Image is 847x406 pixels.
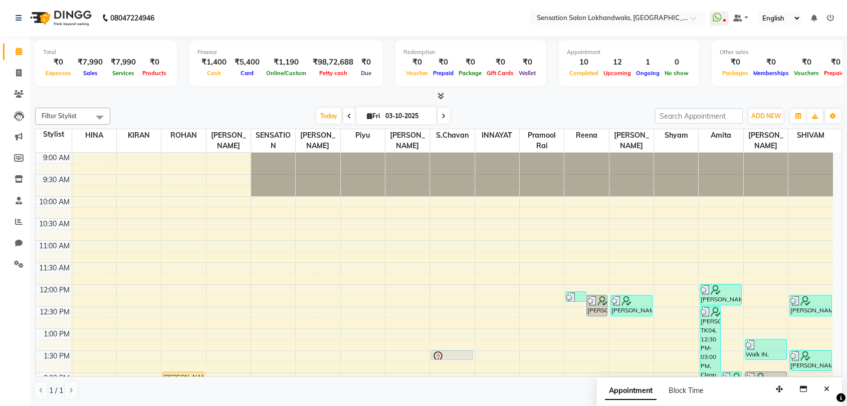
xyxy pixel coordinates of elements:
div: 1:00 PM [42,329,72,339]
div: ₹0 [484,57,516,68]
div: ₹0 [140,57,169,68]
span: [PERSON_NAME] [609,129,654,152]
span: Amita [699,129,743,142]
span: Prepaid [431,70,456,77]
div: ₹0 [516,57,538,68]
div: Total [43,48,169,57]
div: Walk IN, TK09, 12:10 PM-12:25 PM, Threading (Women) - Eyebrow + Upperlip (₹150) [566,292,586,301]
div: 10 [567,57,601,68]
div: 1 [633,57,662,68]
button: Close [819,381,834,397]
div: ₹0 [456,57,484,68]
span: Block Time [669,386,704,395]
span: S.Chavan [430,129,474,142]
div: [PERSON_NAME], TK02, 12:00 PM-12:30 PM, Threading (Women) - Eyebrow + Upperlip [700,284,741,305]
span: KIRAN [117,129,161,142]
span: Today [316,108,341,124]
div: [PERSON_NAME], TK04, 01:30 PM-02:00 PM, Nail Studio - Regular Polish (₹150) [790,350,831,370]
span: Package [456,70,484,77]
span: [PERSON_NAME] [744,129,788,152]
span: No show [662,70,691,77]
div: Finance [197,48,375,57]
div: [PERSON_NAME], TK04, 02:00 PM-02:15 PM, Waxing Women - Under Arms [745,372,786,381]
div: 9:00 AM [41,153,72,163]
div: Walk IN, TK11, 01:15 PM-01:45 PM, Hair Cut (Men) - [PERSON_NAME] Trim (₹300) [745,339,786,359]
span: Wallet [516,70,538,77]
div: ₹7,990 [107,57,140,68]
div: [PERSON_NAME], TK02, 12:15 PM-12:45 PM, Hair Wash & Blow Dry [611,295,652,316]
span: Products [140,70,169,77]
span: Filter Stylist [42,112,77,120]
span: 1 / 1 [49,385,63,396]
div: [PERSON_NAME], TK04, 02:00 PM-02:15 PM, Waxing Women - Under Arms [721,372,741,381]
div: 9:30 AM [41,175,72,185]
span: Memberships [751,70,791,77]
span: [PERSON_NAME] [206,129,251,152]
span: Petty cash [317,70,350,77]
b: 08047224946 [110,4,154,32]
span: Voucher [403,70,431,77]
span: Gift Cards [484,70,516,77]
span: Packages [720,70,751,77]
span: Card [238,70,256,77]
span: Shyam [654,129,698,142]
input: 2025-10-03 [382,109,433,124]
div: ₹0 [431,57,456,68]
div: 12 [601,57,633,68]
div: ₹0 [751,57,791,68]
span: Pramool Rai [520,129,564,152]
div: [PERSON_NAME], TK02, 12:15 PM-12:45 PM, Nail Studio - Nail Cut & File [587,295,607,316]
div: Redemption [403,48,538,57]
div: Appointment [567,48,691,57]
div: 10:30 AM [37,219,72,229]
span: ROHAN [161,129,205,142]
span: Completed [567,70,601,77]
span: HINA [72,129,116,142]
div: [PERSON_NAME] client, TK01, 01:30 PM-01:45 PM, Hair Spa-L'Oreal - Below Shoulder - 45 Mins [432,350,473,359]
span: SHIVAM [788,129,833,142]
span: Upcoming [601,70,633,77]
div: ₹0 [43,57,74,68]
span: Piyu [341,129,385,142]
div: ₹0 [791,57,821,68]
span: Reena [564,129,608,142]
div: 0 [662,57,691,68]
div: 2:00 PM [42,373,72,383]
div: ₹0 [720,57,751,68]
div: 10:00 AM [37,197,72,207]
div: 12:00 PM [38,285,72,295]
div: ₹5,400 [231,57,264,68]
div: ₹1,400 [197,57,231,68]
div: 11:00 AM [37,241,72,251]
span: [PERSON_NAME] [296,129,340,152]
div: 11:30 AM [37,263,72,273]
div: [PERSON_NAME], TK02, 12:15 PM-12:45 PM, Nail Studio - Nail Cut & File [790,295,831,316]
div: ₹0 [357,57,375,68]
span: Fri [364,112,382,120]
span: INNAYAT [475,129,519,142]
span: ADD NEW [751,112,781,120]
div: ₹7,990 [74,57,107,68]
span: SENSATION [251,129,295,152]
span: Sales [81,70,100,77]
input: Search Appointment [655,108,743,124]
span: Vouchers [791,70,821,77]
div: ₹0 [403,57,431,68]
span: Ongoing [633,70,662,77]
span: Expenses [43,70,74,77]
div: 1:30 PM [42,351,72,361]
img: logo [26,4,94,32]
span: Appointment [605,382,657,400]
button: ADD NEW [749,109,783,123]
div: ₹1,190 [264,57,309,68]
span: Due [358,70,374,77]
span: Cash [204,70,224,77]
div: ₹98,72,688 [309,57,357,68]
div: Stylist [36,129,72,140]
div: 12:30 PM [38,307,72,317]
span: [PERSON_NAME] [385,129,430,152]
span: Online/Custom [264,70,309,77]
span: Services [110,70,137,77]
